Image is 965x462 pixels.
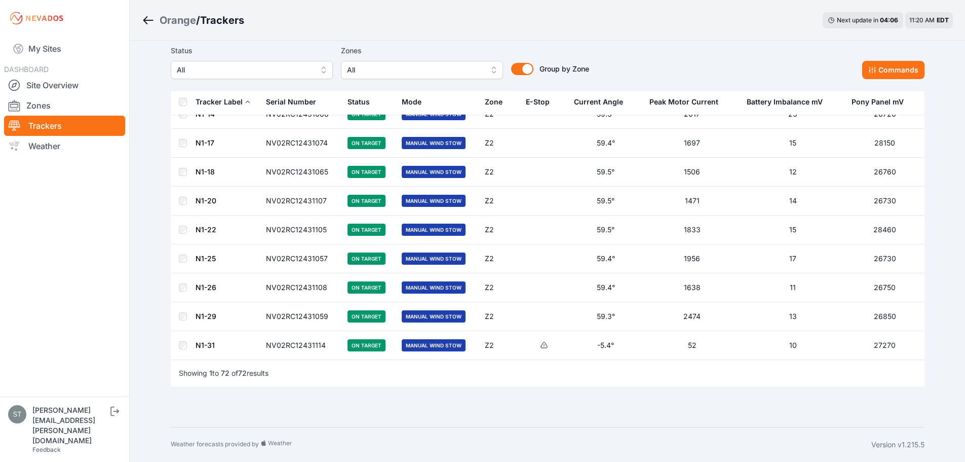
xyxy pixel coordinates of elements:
[260,129,341,158] td: NV02RC12431074
[260,187,341,216] td: NV02RC12431107
[741,273,845,302] td: 11
[196,196,216,205] a: N1-20
[260,158,341,187] td: NV02RC12431065
[643,158,741,187] td: 1506
[568,216,643,244] td: 59.5°
[741,158,845,187] td: 12
[348,90,378,114] button: Status
[260,331,341,360] td: NV02RC12431114
[741,302,845,331] td: 13
[741,187,845,216] td: 14
[196,341,215,349] a: N1-31
[8,10,65,26] img: Nevados
[845,158,924,187] td: 26760
[238,369,247,377] span: 72
[479,302,520,331] td: Z2
[526,97,550,107] div: E-Stop
[196,283,216,292] a: N1-26
[348,253,385,265] span: On Target
[196,312,216,321] a: N1-29
[196,13,200,27] span: /
[8,405,26,423] img: steven.martineau@greenskies.com
[266,97,316,107] div: Serial Number
[160,13,196,27] div: Orange
[845,331,924,360] td: 27270
[479,331,520,360] td: Z2
[260,216,341,244] td: NV02RC12431105
[32,446,61,453] a: Feedback
[402,166,466,178] span: Manual Wind Stow
[348,195,385,207] span: On Target
[568,331,643,360] td: -5.4°
[539,64,589,73] span: Group by Zone
[348,339,385,351] span: On Target
[845,187,924,216] td: 26730
[260,273,341,302] td: NV02RC12431108
[479,273,520,302] td: Z2
[880,16,898,24] div: 04 : 06
[574,97,623,107] div: Current Angle
[845,129,924,158] td: 28150
[643,216,741,244] td: 1833
[852,97,904,107] div: Pony Panel mV
[479,187,520,216] td: Z2
[568,158,643,187] td: 59.5°
[171,440,871,450] div: Weather forecasts provided by
[649,90,726,114] button: Peak Motor Current
[4,65,49,74] span: DASHBOARD
[479,129,520,158] td: Z2
[196,167,215,176] a: N1-18
[643,129,741,158] td: 1697
[643,187,741,216] td: 1471
[485,90,511,114] button: Zone
[4,37,125,61] a: My Sites
[196,225,216,234] a: N1-22
[209,369,212,377] span: 1
[837,16,878,24] span: Next update in
[568,129,643,158] td: 59.4°
[649,97,718,107] div: Peak Motor Current
[747,90,831,114] button: Battery Imbalance mV
[845,273,924,302] td: 26750
[747,97,823,107] div: Battery Imbalance mV
[568,187,643,216] td: 59.5°
[196,138,214,147] a: N1-17
[485,97,503,107] div: Zone
[526,90,558,114] button: E-Stop
[643,331,741,360] td: 52
[852,90,912,114] button: Pony Panel mV
[402,281,466,294] span: Manual Wind Stow
[341,45,503,57] label: Zones
[909,16,935,24] span: 11:20 AM
[741,244,845,273] td: 17
[196,254,216,263] a: N1-25
[479,158,520,187] td: Z2
[568,244,643,273] td: 59.4°
[568,302,643,331] td: 59.3°
[200,13,244,27] h3: Trackers
[196,90,251,114] button: Tracker Label
[348,137,385,149] span: On Target
[402,310,466,323] span: Manual Wind Stow
[862,61,924,79] button: Commands
[402,137,466,149] span: Manual Wind Stow
[171,61,333,79] button: All
[937,16,949,24] span: EDT
[4,75,125,95] a: Site Overview
[402,195,466,207] span: Manual Wind Stow
[574,90,631,114] button: Current Angle
[643,302,741,331] td: 2474
[4,116,125,136] a: Trackers
[266,90,324,114] button: Serial Number
[348,281,385,294] span: On Target
[260,302,341,331] td: NV02RC12431059
[643,273,741,302] td: 1638
[402,224,466,236] span: Manual Wind Stow
[4,136,125,156] a: Weather
[568,273,643,302] td: 59.4°
[142,7,244,33] nav: Breadcrumb
[348,310,385,323] span: On Target
[348,166,385,178] span: On Target
[845,244,924,273] td: 26730
[196,97,243,107] div: Tracker Label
